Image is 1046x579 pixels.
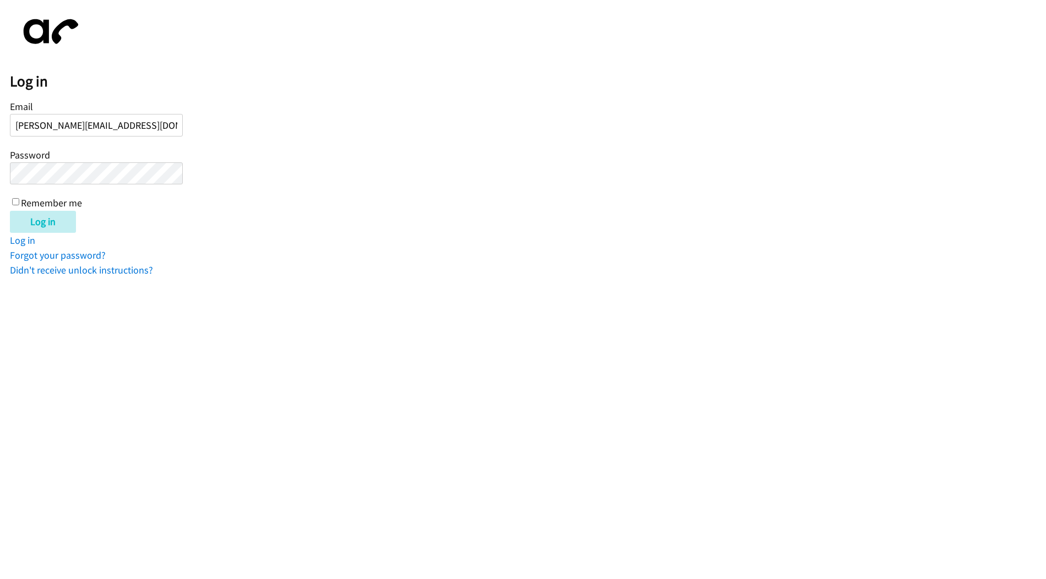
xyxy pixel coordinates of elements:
label: Remember me [21,197,82,210]
label: Password [10,149,50,161]
label: Email [10,100,33,113]
input: Log in [10,211,76,233]
h2: Log in [10,72,1046,91]
a: Didn't receive unlock instructions? [10,264,153,276]
img: aphone-8a226864a2ddd6a5e75d1ebefc011f4aa8f32683c2d82f3fb0802fe031f96514.svg [10,10,87,53]
a: Log in [10,234,35,247]
a: Forgot your password? [10,249,106,261]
